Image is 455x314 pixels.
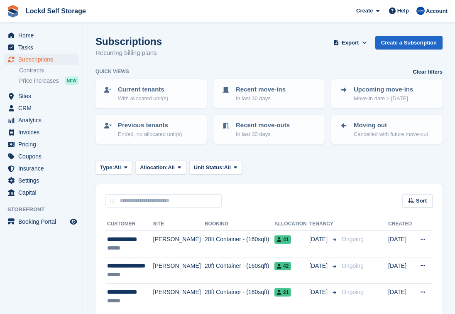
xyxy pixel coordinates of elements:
[309,235,329,244] span: [DATE]
[22,4,89,18] a: Lockd Self Storage
[135,161,186,174] button: Allocation: All
[19,67,78,74] a: Contracts
[95,161,132,174] button: Type: All
[342,289,364,295] span: Ongoing
[18,151,68,162] span: Coupons
[274,218,309,231] th: Allocation
[332,36,369,49] button: Export
[4,216,78,227] a: menu
[18,175,68,186] span: Settings
[4,163,78,174] a: menu
[95,36,162,47] h1: Subscriptions
[18,126,68,138] span: Invoices
[4,54,78,65] a: menu
[356,7,373,15] span: Create
[426,7,448,15] span: Account
[236,121,290,130] p: Recent move-outs
[114,163,121,172] span: All
[274,288,291,297] span: 21
[118,85,168,94] p: Current tenants
[18,90,68,102] span: Sites
[18,42,68,53] span: Tasks
[95,68,129,75] h6: Quick views
[19,77,59,85] span: Price increases
[118,94,168,103] p: With allocated unit(s)
[236,85,286,94] p: Recent move-ins
[205,218,274,231] th: Booking
[18,187,68,198] span: Capital
[68,217,78,227] a: Preview store
[214,116,324,143] a: Recent move-outs In last 30 days
[4,126,78,138] a: menu
[96,116,206,143] a: Previous tenants Ended, no allocated unit(s)
[274,262,291,270] span: 42
[18,54,68,65] span: Subscriptions
[309,288,329,297] span: [DATE]
[332,116,442,143] a: Moving out Cancelled with future move-out
[413,68,443,76] a: Clear filters
[342,262,364,269] span: Ongoing
[168,163,175,172] span: All
[4,102,78,114] a: menu
[236,130,290,138] p: In last 30 days
[397,7,409,15] span: Help
[205,257,274,284] td: 20ft Container - (160sqft)
[153,231,205,257] td: [PERSON_NAME]
[354,130,428,138] p: Cancelled with future move-out
[388,257,414,284] td: [DATE]
[105,218,153,231] th: Customer
[4,30,78,41] a: menu
[153,257,205,284] td: [PERSON_NAME]
[18,30,68,41] span: Home
[205,284,274,310] td: 20ft Container - (160sqft)
[4,42,78,53] a: menu
[4,187,78,198] a: menu
[189,161,242,174] button: Unit Status: All
[18,216,68,227] span: Booking Portal
[4,175,78,186] a: menu
[205,231,274,257] td: 20ft Container - (160sqft)
[118,130,182,138] p: Ended, no allocated unit(s)
[65,77,78,85] div: NEW
[4,114,78,126] a: menu
[4,90,78,102] a: menu
[18,138,68,150] span: Pricing
[95,48,162,58] p: Recurring billing plans
[7,205,83,214] span: Storefront
[224,163,231,172] span: All
[354,85,413,94] p: Upcoming move-ins
[7,5,19,17] img: stora-icon-8386f47178a22dfd0bd8f6a31ec36ba5ce8667c1dd55bd0f319d3a0aa187defe.svg
[153,218,205,231] th: Site
[236,94,286,103] p: In last 30 days
[354,94,413,103] p: Move-in date > [DATE]
[18,163,68,174] span: Insurance
[388,284,414,310] td: [DATE]
[416,197,427,205] span: Sort
[100,163,114,172] span: Type:
[309,218,338,231] th: Tenancy
[18,114,68,126] span: Analytics
[19,76,78,85] a: Price increases NEW
[214,80,324,107] a: Recent move-ins In last 30 days
[140,163,168,172] span: Allocation:
[416,7,425,15] img: Jonny Bleach
[342,236,364,242] span: Ongoing
[274,235,291,244] span: 41
[194,163,224,172] span: Unit Status:
[4,138,78,150] a: menu
[153,284,205,310] td: [PERSON_NAME]
[342,39,359,47] span: Export
[388,231,414,257] td: [DATE]
[309,262,329,270] span: [DATE]
[332,80,442,107] a: Upcoming move-ins Move-in date > [DATE]
[18,102,68,114] span: CRM
[375,36,443,49] a: Create a Subscription
[118,121,182,130] p: Previous tenants
[354,121,428,130] p: Moving out
[4,151,78,162] a: menu
[388,218,414,231] th: Created
[96,80,206,107] a: Current tenants With allocated unit(s)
